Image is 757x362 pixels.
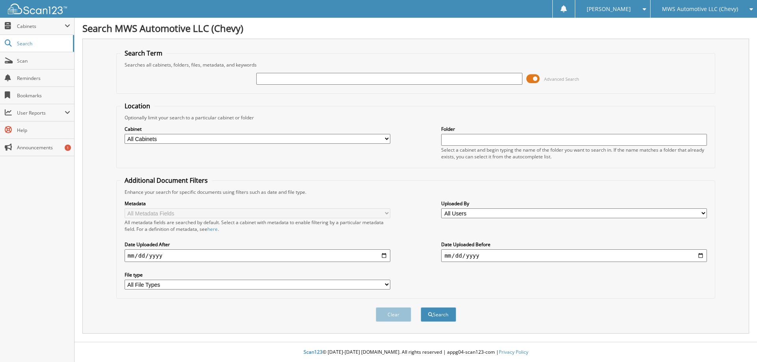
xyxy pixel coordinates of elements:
[17,127,70,134] span: Help
[441,249,707,262] input: end
[8,4,67,14] img: scan123-logo-white.svg
[125,219,390,232] div: All metadata fields are searched by default. Select a cabinet with metadata to enable filtering b...
[441,126,707,132] label: Folder
[65,145,71,151] div: 1
[121,189,711,195] div: Enhance your search for specific documents using filters such as date and file type.
[421,307,456,322] button: Search
[304,349,323,355] span: Scan123
[499,349,528,355] a: Privacy Policy
[121,49,166,58] legend: Search Term
[75,343,757,362] div: © [DATE]-[DATE] [DOMAIN_NAME]. All rights reserved | appg04-scan123-com |
[121,176,212,185] legend: Additional Document Filters
[441,147,707,160] div: Select a cabinet and begin typing the name of the folder you want to search in. If the name match...
[121,102,154,110] legend: Location
[125,126,390,132] label: Cabinet
[121,61,711,68] div: Searches all cabinets, folders, files, metadata, and keywords
[17,110,65,116] span: User Reports
[544,76,579,82] span: Advanced Search
[125,249,390,262] input: start
[125,200,390,207] label: Metadata
[17,40,69,47] span: Search
[17,23,65,30] span: Cabinets
[17,92,70,99] span: Bookmarks
[441,241,707,248] label: Date Uploaded Before
[587,7,631,11] span: [PERSON_NAME]
[17,75,70,82] span: Reminders
[207,226,218,232] a: here
[17,144,70,151] span: Announcements
[376,307,411,322] button: Clear
[82,22,749,35] h1: Search MWS Automotive LLC (Chevy)
[662,7,738,11] span: MWS Automotive LLC (Chevy)
[17,58,70,64] span: Scan
[125,271,390,278] label: File type
[121,114,711,121] div: Optionally limit your search to a particular cabinet or folder
[441,200,707,207] label: Uploaded By
[125,241,390,248] label: Date Uploaded After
